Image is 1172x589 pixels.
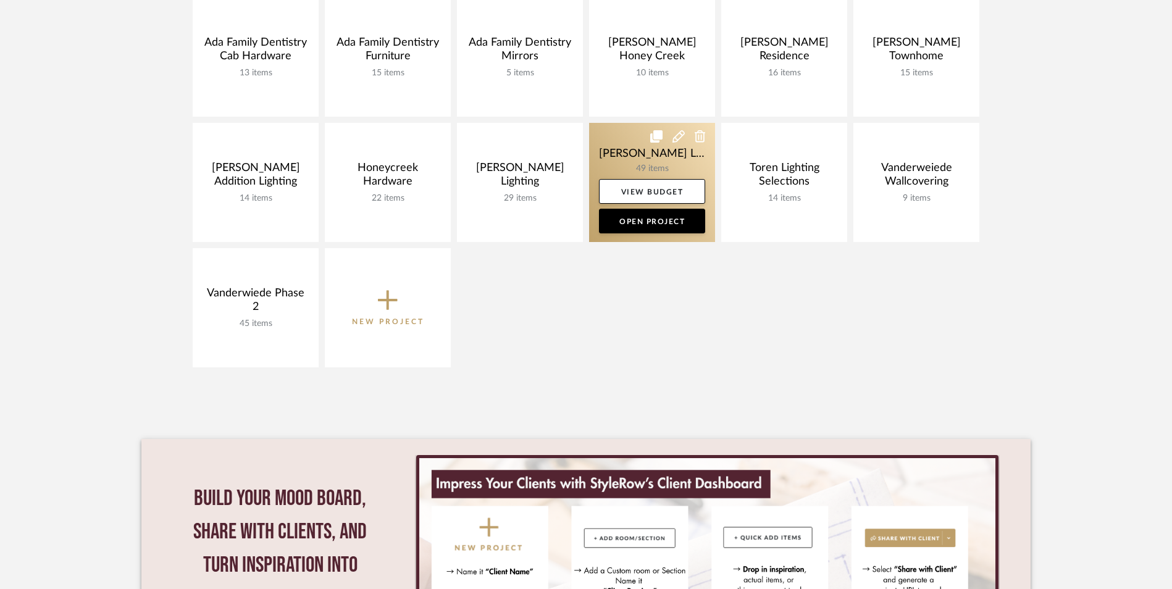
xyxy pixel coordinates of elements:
[203,36,309,68] div: Ada Family Dentistry Cab Hardware
[863,68,969,78] div: 15 items
[335,36,441,68] div: Ada Family Dentistry Furniture
[335,161,441,193] div: Honeycreek Hardware
[335,68,441,78] div: 15 items
[203,161,309,193] div: [PERSON_NAME] Addition Lighting
[731,161,837,193] div: Toren Lighting Selections
[863,36,969,68] div: [PERSON_NAME] Townhome
[599,179,705,204] a: View Budget
[731,193,837,204] div: 14 items
[731,68,837,78] div: 16 items
[599,36,705,68] div: [PERSON_NAME] Honey Creek
[467,193,573,204] div: 29 items
[325,248,451,367] button: New Project
[863,161,969,193] div: Vanderweiede Wallcovering
[335,193,441,204] div: 22 items
[731,36,837,68] div: [PERSON_NAME] Residence
[203,68,309,78] div: 13 items
[203,193,309,204] div: 14 items
[467,36,573,68] div: Ada Family Dentistry Mirrors
[352,315,424,328] p: New Project
[467,161,573,193] div: [PERSON_NAME] Lighting
[599,68,705,78] div: 10 items
[203,319,309,329] div: 45 items
[467,68,573,78] div: 5 items
[863,193,969,204] div: 9 items
[203,286,309,319] div: Vanderwiede Phase 2
[599,209,705,233] a: Open Project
